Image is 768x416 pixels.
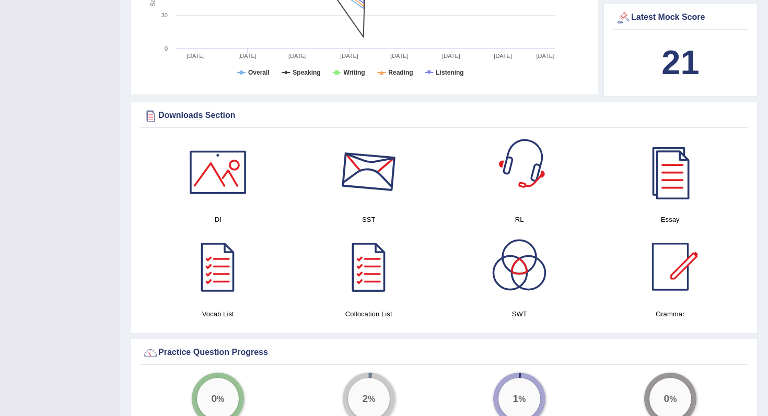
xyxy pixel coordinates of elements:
tspan: [DATE] [494,53,512,59]
h4: Essay [600,214,741,225]
h4: Grammar [600,308,741,319]
div: Practice Question Progress [143,345,746,361]
tspan: [DATE] [288,53,307,59]
tspan: [DATE] [442,53,460,59]
tspan: [DATE] [537,53,555,59]
tspan: [DATE] [238,53,257,59]
tspan: [DATE] [187,53,205,59]
h4: Vocab List [148,308,288,319]
tspan: [DATE] [340,53,358,59]
h4: SWT [449,308,590,319]
tspan: Writing [344,69,365,76]
text: 0 [165,45,168,52]
tspan: Reading [388,69,413,76]
big: 0 [212,393,217,404]
div: Downloads Section [143,108,746,124]
b: 21 [661,43,699,81]
h4: SST [299,214,439,225]
h4: DI [148,214,288,225]
big: 2 [362,393,368,404]
div: Latest Mock Score [615,10,746,26]
h4: RL [449,214,590,225]
text: 30 [161,12,168,18]
tspan: [DATE] [390,53,409,59]
tspan: Listening [436,69,463,76]
big: 0 [664,393,669,404]
tspan: Speaking [293,69,320,76]
h4: Collocation List [299,308,439,319]
big: 1 [513,393,519,404]
tspan: Overall [248,69,270,76]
